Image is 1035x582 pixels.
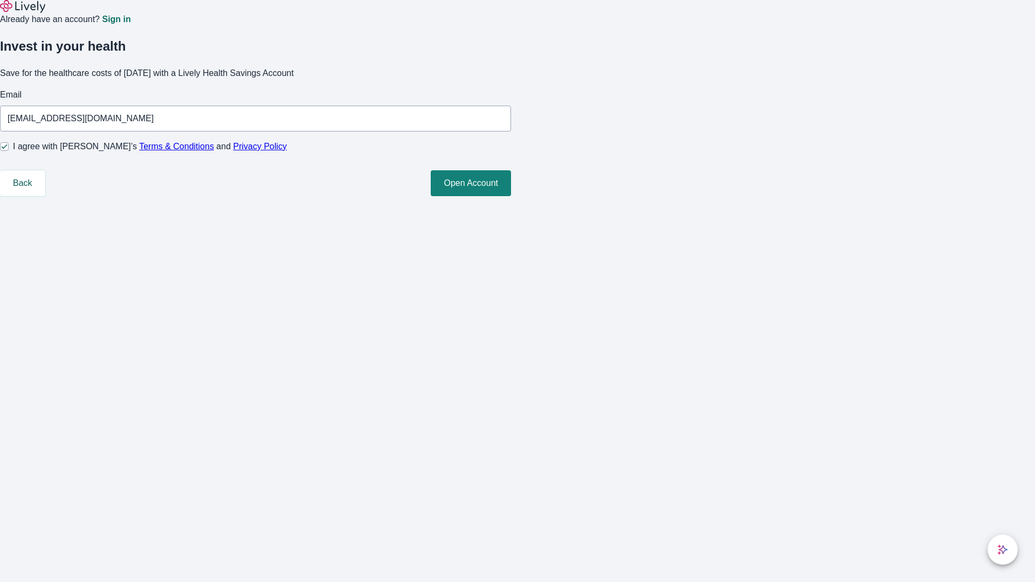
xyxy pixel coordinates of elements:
span: I agree with [PERSON_NAME]’s and [13,140,287,153]
a: Sign in [102,15,130,24]
button: chat [988,535,1018,565]
button: Open Account [431,170,511,196]
svg: Lively AI Assistant [997,544,1008,555]
a: Privacy Policy [233,142,287,151]
a: Terms & Conditions [139,142,214,151]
